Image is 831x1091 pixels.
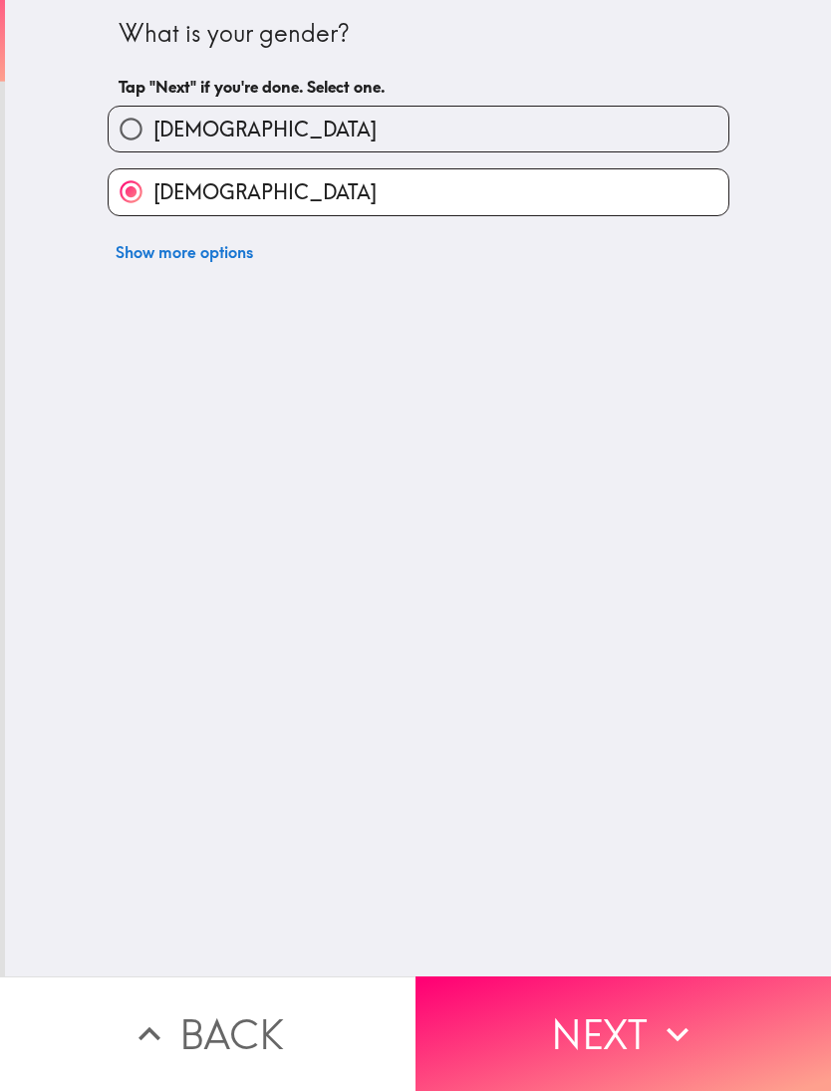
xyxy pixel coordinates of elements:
h6: Tap "Next" if you're done. Select one. [119,76,718,98]
button: [DEMOGRAPHIC_DATA] [109,107,728,151]
span: [DEMOGRAPHIC_DATA] [153,116,377,143]
button: Next [415,976,831,1091]
button: Show more options [108,232,261,272]
button: [DEMOGRAPHIC_DATA] [109,169,728,214]
span: [DEMOGRAPHIC_DATA] [153,178,377,206]
div: What is your gender? [119,17,718,51]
